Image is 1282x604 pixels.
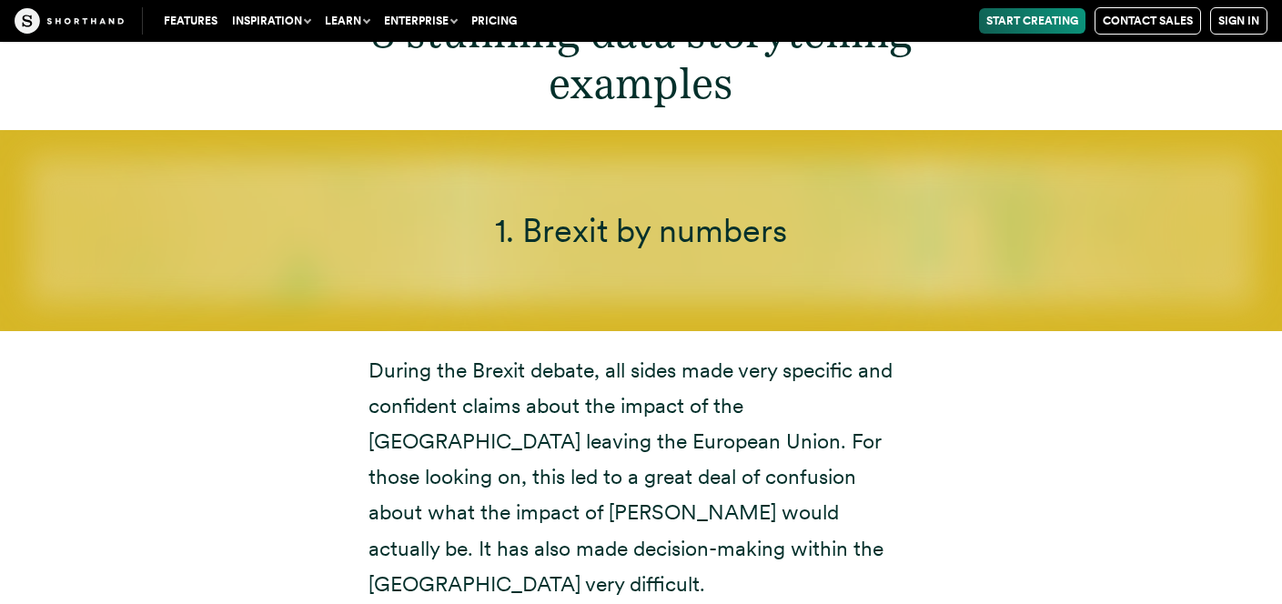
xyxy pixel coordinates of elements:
[15,8,124,34] img: The Craft
[368,7,914,107] h2: 8 stunning data storytelling examples
[464,8,524,34] a: Pricing
[225,8,318,34] button: Inspiration
[156,8,225,34] a: Features
[377,8,464,34] button: Enterprise
[1095,7,1201,35] a: Contact Sales
[318,8,377,34] button: Learn
[495,210,787,250] span: 1. Brexit by numbers
[979,8,1085,34] a: Start Creating
[1210,7,1267,35] a: Sign in
[368,353,914,602] p: During the Brexit debate, all sides made very specific and confident claims about the impact of t...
